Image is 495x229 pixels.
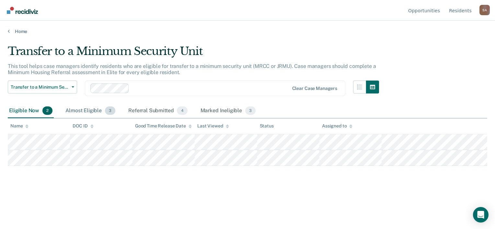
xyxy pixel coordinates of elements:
[177,106,187,115] span: 4
[10,123,29,129] div: Name
[7,7,38,14] img: Recidiviz
[73,123,93,129] div: DOC ID
[473,207,489,223] div: Open Intercom Messenger
[42,106,52,115] span: 2
[245,106,256,115] span: 3
[135,123,192,129] div: Good Time Release Date
[197,123,229,129] div: Last Viewed
[105,106,115,115] span: 3
[64,104,117,118] div: Almost Eligible3
[8,28,487,34] a: Home
[8,81,77,93] button: Transfer to a Minimum Security Unit
[8,45,379,63] div: Transfer to a Minimum Security Unit
[127,104,189,118] div: Referral Submitted4
[292,86,337,91] div: Clear case managers
[260,123,274,129] div: Status
[11,84,69,90] span: Transfer to a Minimum Security Unit
[8,104,54,118] div: Eligible Now2
[479,5,490,15] button: Profile dropdown button
[479,5,490,15] div: S A
[199,104,257,118] div: Marked Ineligible3
[322,123,352,129] div: Assigned to
[8,63,376,75] p: This tool helps case managers identify residents who are eligible for transfer to a minimum secur...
